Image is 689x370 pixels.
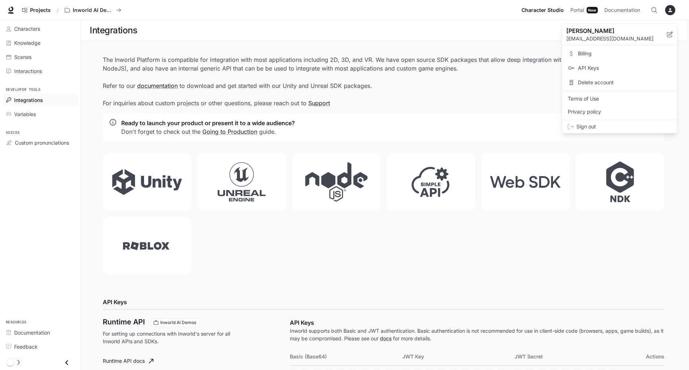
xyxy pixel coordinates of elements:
span: Privacy policy [568,108,671,115]
span: Billing [578,50,671,57]
span: API Keys [578,64,671,72]
span: Delete account [578,79,671,86]
p: [PERSON_NAME] [566,26,655,35]
span: Terms of Use [568,95,671,102]
span: Sign out [576,123,671,130]
a: API Keys [563,61,676,75]
a: Billing [563,47,676,60]
div: Delete account [563,76,676,89]
a: Privacy policy [563,105,676,118]
div: [PERSON_NAME][EMAIL_ADDRESS][DOMAIN_NAME] [562,24,677,46]
a: Terms of Use [563,92,676,105]
p: [EMAIL_ADDRESS][DOMAIN_NAME] [566,35,667,42]
div: Sign out [562,120,677,133]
